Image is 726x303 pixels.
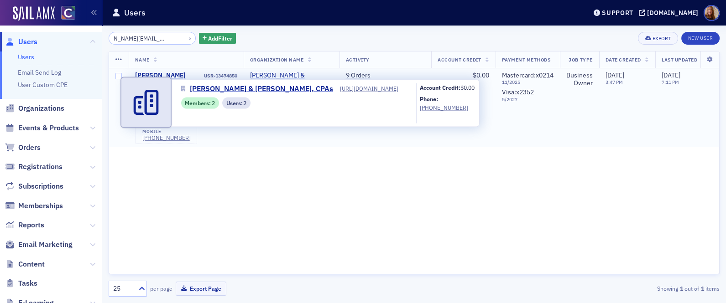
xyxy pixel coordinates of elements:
button: Export Page [176,282,226,296]
a: [PERSON_NAME] & [PERSON_NAME], CPAs [181,83,340,94]
a: [PERSON_NAME] [135,72,186,80]
span: Job Type [569,56,592,63]
span: Add Filter [208,34,232,42]
span: Visa : x2352 [502,88,534,96]
a: Subscriptions [5,181,63,191]
img: SailAMX [13,6,55,21]
span: Memberships [18,201,63,211]
a: Orders [5,143,41,153]
span: Last Updated [662,56,697,63]
span: 5 / 2027 [502,97,554,103]
a: Tasks [5,278,37,288]
a: Memberships [5,201,63,211]
span: Members : [185,99,212,107]
time: 7:11 PM [662,79,679,85]
button: × [186,34,194,42]
span: [DATE] [662,71,680,79]
span: Reports [18,220,44,230]
h1: Users [124,7,146,18]
span: Activity [346,56,370,63]
b: Account Credit: [420,84,460,91]
span: Lockhart & Powell, CPAs [250,72,333,87]
span: Name [135,56,150,63]
button: AddFilter [199,33,236,44]
input: Search… [109,32,196,45]
span: Profile [704,5,720,21]
a: Users [5,37,37,47]
strong: 1 [699,284,705,293]
a: [PHONE_NUMBER] [420,103,475,111]
span: Email Marketing [18,240,73,250]
a: New User [681,32,720,45]
a: Users [18,53,34,61]
span: Orders [18,143,41,153]
div: Users: 2 [222,97,251,108]
img: SailAMX [61,6,75,20]
span: Users [18,37,37,47]
span: Tasks [18,278,37,288]
span: Payment Methods [502,56,551,63]
div: [DOMAIN_NAME] [647,9,698,17]
div: Members: 2 [181,97,219,108]
a: [PERSON_NAME] & [PERSON_NAME], CPAs [250,72,333,87]
div: mobile [142,129,191,134]
span: Content [18,259,45,269]
time: 3:47 PM [606,79,623,85]
div: Export [653,36,671,41]
span: Organizations [18,103,64,113]
a: User Custom CPE [18,81,68,89]
div: 25 [113,284,133,293]
div: USR-13474850 [187,73,237,79]
span: Organization Name [250,56,304,63]
span: 11 / 2025 [502,79,554,85]
label: per page [150,284,172,293]
a: Email Send Log [18,68,61,77]
button: [DOMAIN_NAME] [639,10,701,16]
span: Mastercard : x0214 [502,71,554,79]
span: $0.00 [460,84,475,91]
div: Showing out of items [522,284,720,293]
span: Events & Products [18,123,79,133]
a: View Homepage [55,6,75,21]
span: Subscriptions [18,181,63,191]
div: Support [602,9,633,17]
span: $0.00 [473,71,489,79]
a: Email Marketing [5,240,73,250]
a: Organizations [5,103,64,113]
a: [PHONE_NUMBER] [142,134,191,141]
a: [URL][DOMAIN_NAME] [340,84,407,92]
a: Events & Products [5,123,79,133]
span: Account Credit [438,56,481,63]
span: [DATE] [606,71,624,79]
span: Registrations [18,162,63,172]
div: Business Owner [566,72,593,87]
span: [PERSON_NAME] & [PERSON_NAME], CPAs [190,83,333,94]
button: Export [638,32,678,45]
a: 9 Orders [346,72,371,80]
span: Date Created [606,56,641,63]
a: Content [5,259,45,269]
strong: 1 [678,284,684,293]
b: Phone: [420,95,438,103]
a: Registrations [5,162,63,172]
span: Users : [226,99,244,107]
a: Reports [5,220,44,230]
